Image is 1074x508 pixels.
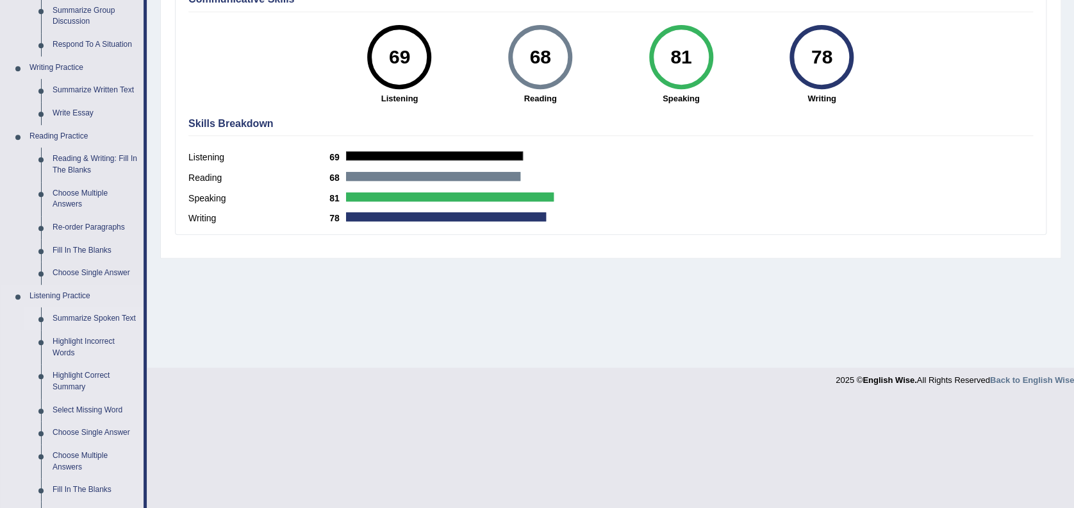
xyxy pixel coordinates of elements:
[990,375,1074,385] a: Back to English Wise
[329,193,346,203] b: 81
[47,102,144,125] a: Write Essay
[47,33,144,56] a: Respond To A Situation
[617,92,745,105] strong: Speaking
[47,79,144,102] a: Summarize Written Text
[188,118,1033,130] h4: Skills Breakdown
[47,399,144,422] a: Select Missing Word
[47,444,144,478] a: Choose Multiple Answers
[24,56,144,80] a: Writing Practice
[47,478,144,502] a: Fill In The Blanks
[329,173,346,183] b: 68
[836,368,1074,386] div: 2025 © All Rights Reserved
[188,192,329,205] label: Speaking
[47,216,144,239] a: Re-order Paragraphs
[47,307,144,330] a: Summarize Spoken Text
[758,92,886,105] strong: Writing
[329,213,346,223] b: 78
[329,152,346,162] b: 69
[47,148,144,182] a: Reading & Writing: Fill In The Blanks
[516,30,563,84] div: 68
[798,30,845,84] div: 78
[47,182,144,216] a: Choose Multiple Answers
[47,262,144,285] a: Choose Single Answer
[24,285,144,308] a: Listening Practice
[376,30,423,84] div: 69
[188,171,329,185] label: Reading
[47,330,144,364] a: Highlight Incorrect Words
[24,125,144,148] a: Reading Practice
[47,421,144,444] a: Choose Single Answer
[863,375,916,385] strong: English Wise.
[188,212,329,225] label: Writing
[47,364,144,398] a: Highlight Correct Summary
[336,92,464,105] strong: Listening
[188,151,329,164] label: Listening
[657,30,704,84] div: 81
[47,239,144,262] a: Fill In The Blanks
[476,92,604,105] strong: Reading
